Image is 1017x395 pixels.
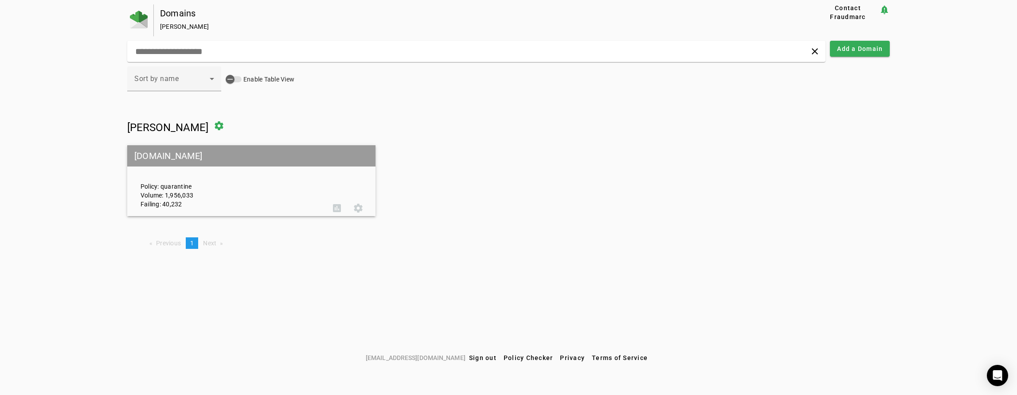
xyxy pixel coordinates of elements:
span: Sign out [469,354,497,361]
span: Privacy [560,354,585,361]
div: Policy: quarantine Volume: 1,956,033 Failing: 40,232 [134,153,326,209]
nav: Pagination [127,237,890,249]
button: Sign out [465,350,500,366]
mat-icon: notification_important [879,4,890,15]
button: Policy Checker [500,350,557,366]
div: [PERSON_NAME] [160,22,788,31]
button: Add a Domain [830,41,890,57]
button: DMARC Report [326,197,348,219]
button: Contact Fraudmarc [817,4,880,20]
span: Next [203,240,216,247]
label: Enable Table View [242,75,294,84]
span: Previous [156,240,181,247]
app-page-header: Domains [127,4,890,36]
mat-grid-tile-header: [DOMAIN_NAME] [127,145,376,167]
button: Privacy [556,350,588,366]
span: 1 [190,240,194,247]
div: Domains [160,9,788,18]
span: [PERSON_NAME] [127,121,208,134]
span: Add a Domain [837,44,883,53]
span: Policy Checker [504,354,553,361]
span: [EMAIL_ADDRESS][DOMAIN_NAME] [366,353,465,363]
span: Terms of Service [592,354,648,361]
div: Open Intercom Messenger [987,365,1008,386]
span: Contact Fraudmarc [820,4,876,21]
span: Sort by name [134,74,179,83]
img: Fraudmarc Logo [130,11,148,28]
button: Settings [348,197,369,219]
button: Terms of Service [588,350,651,366]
